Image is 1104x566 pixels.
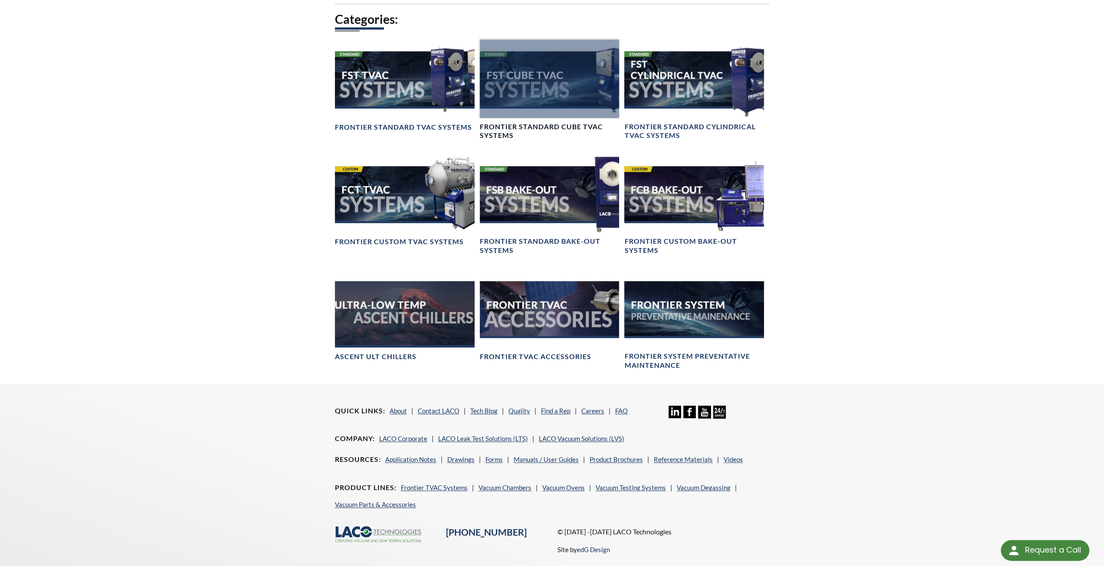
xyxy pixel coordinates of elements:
a: Videos [724,455,743,463]
h4: Frontier Custom Bake-Out Systems [624,237,764,255]
a: FCB Bake-Out Systems headerFrontier Custom Bake-Out Systems [624,154,764,255]
a: LACO Vacuum Solutions (LVS) [539,435,624,442]
a: LACO Leak Test Solutions (LTS) [438,435,528,442]
img: 24/7 Support Icon [713,406,726,418]
h4: Quick Links [335,406,385,416]
a: Frontier System Preventative Maintenance [624,269,764,370]
a: Vacuum Testing Systems [596,484,666,491]
a: Drawings [447,455,475,463]
h4: Frontier Standard TVAC Systems [335,123,472,132]
a: FST Cylindrical TVAC Systems headerFrontier Standard Cylindrical TVAC Systems [624,39,764,141]
a: FST TVAC Systems headerFrontier Standard TVAC Systems [335,39,475,132]
a: Tech Blog [470,407,498,415]
a: FST Cube TVAC Systems headerFrontier Standard Cube TVAC Systems [480,39,619,141]
a: FAQ [615,407,628,415]
a: FCT TVAC Systems headerFrontier Custom TVAC Systems [335,154,475,247]
a: [PHONE_NUMBER] [446,527,527,538]
a: Manuals / User Guides [514,455,579,463]
a: Vacuum Ovens [542,484,585,491]
p: © [DATE] -[DATE] LACO Technologies [557,526,770,537]
a: Careers [581,407,604,415]
a: Quality [508,407,530,415]
h4: Frontier Standard Cylindrical TVAC Systems [624,122,764,141]
h4: Frontier Standard Cube TVAC Systems [480,122,619,141]
h4: Frontier Standard Bake-Out Systems [480,237,619,255]
p: Site by [557,544,610,555]
h4: Frontier Custom TVAC Systems [335,237,464,246]
a: Frontier TVAC Systems [401,484,468,491]
div: Request a Call [1025,540,1081,560]
h4: Resources [335,455,381,464]
h4: Company [335,434,375,443]
a: About [390,407,407,415]
h2: Categories: [335,11,770,27]
a: Find a Rep [541,407,570,415]
a: Vacuum Degassing [677,484,731,491]
img: round button [1007,543,1021,557]
a: Forms [485,455,503,463]
a: LACO Corporate [379,435,427,442]
a: Product Brochures [590,455,643,463]
a: 24/7 Support [713,412,726,420]
a: FSB Bake-Out Systems headerFrontier Standard Bake-Out Systems [480,154,619,255]
h4: Product Lines [335,483,396,492]
a: Application Notes [385,455,436,463]
h4: Ascent ULT Chillers [335,352,416,361]
a: Reference Materials [654,455,713,463]
a: Ascent ULT Chillers BannerAscent ULT Chillers [335,269,475,362]
a: Vacuum Parts & Accessories [335,501,416,508]
h4: Frontier System Preventative Maintenance [624,352,764,370]
a: Vacuum Chambers [478,484,531,491]
div: Request a Call [1001,540,1089,561]
a: Contact LACO [418,407,459,415]
h4: Frontier TVAC Accessories [480,352,591,361]
a: edG Design [577,546,610,553]
a: Frontier TVAC Accessories headerFrontier TVAC Accessories [480,269,619,362]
